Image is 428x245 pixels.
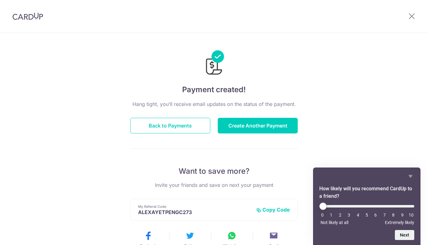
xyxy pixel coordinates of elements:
li: 7 [381,212,388,217]
h4: Payment created! [130,84,298,95]
p: ALEXAYETPENGC273 [138,209,251,215]
li: 2 [337,212,343,217]
span: Extremely likely [385,220,414,225]
span: Not likely at all [321,220,348,225]
div: How likely will you recommend CardUp to a friend? Select an option from 0 to 10, with 0 being Not... [319,172,414,240]
img: Payments [204,50,224,77]
button: Back to Payments [130,118,210,133]
li: 3 [346,212,352,217]
button: Hide survey [407,172,414,180]
p: Want to save more? [130,166,298,176]
button: Next question [395,230,414,240]
li: 9 [399,212,406,217]
li: 10 [408,212,414,217]
li: 1 [328,212,334,217]
h2: How likely will you recommend CardUp to a friend? Select an option from 0 to 10, with 0 being Not... [319,185,414,200]
p: Hang tight, you’ll receive email updates on the status of the payment. [130,100,298,108]
button: Copy Code [256,207,290,213]
button: Create Another Payment [218,118,298,133]
img: CardUp [12,12,43,20]
li: 6 [372,212,379,217]
p: My Referral Code [138,204,251,209]
div: How likely will you recommend CardUp to a friend? Select an option from 0 to 10, with 0 being Not... [319,202,414,225]
li: 8 [390,212,396,217]
li: 0 [319,212,326,217]
li: 5 [364,212,370,217]
li: 4 [355,212,361,217]
p: Invite your friends and save on next your payment [130,181,298,189]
